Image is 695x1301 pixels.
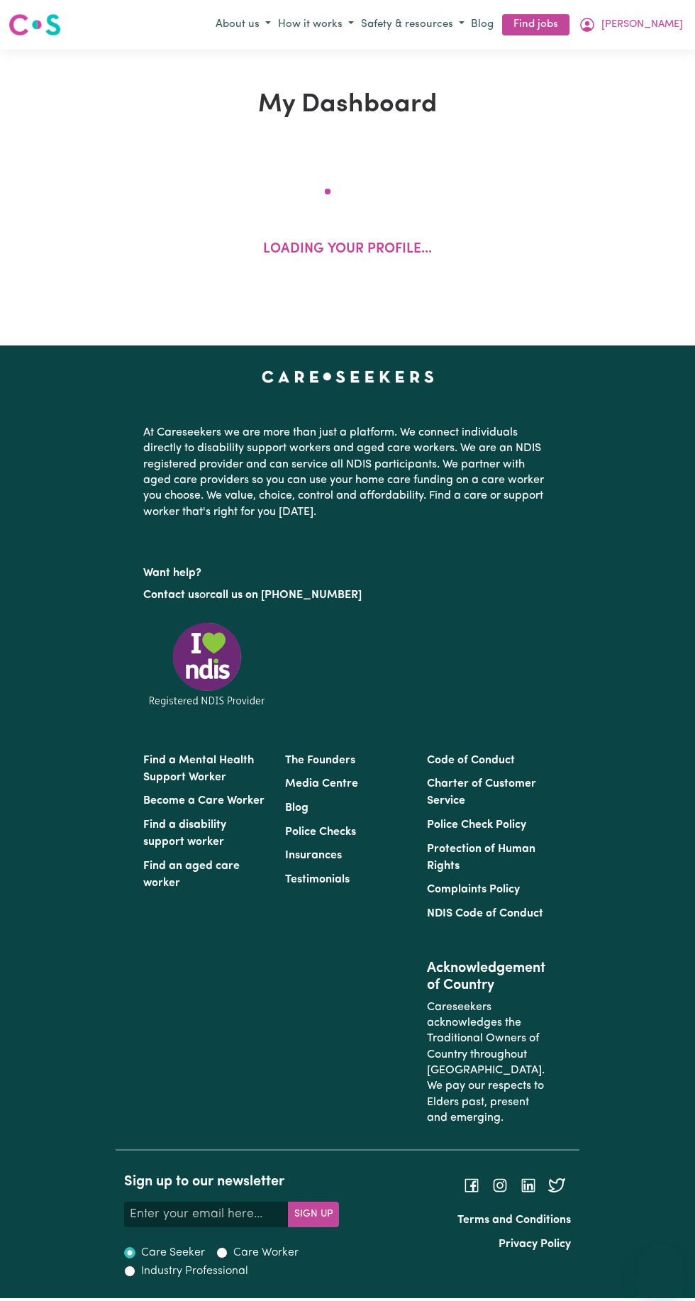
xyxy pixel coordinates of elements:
span: [PERSON_NAME] [601,17,683,33]
a: Follow Careseekers on Instagram [491,1179,508,1190]
a: Protection of Human Rights [427,843,535,872]
p: Loading your profile... [263,240,432,260]
label: Care Seeker [141,1244,205,1261]
a: Careseekers home page [262,371,434,382]
a: Contact us [143,589,199,601]
a: Blog [285,802,308,814]
a: NDIS Code of Conduct [427,908,543,919]
a: Insurances [285,850,342,861]
a: Privacy Policy [499,1239,571,1250]
a: Charter of Customer Service [427,778,536,807]
button: My Account [575,13,686,37]
a: Follow Careseekers on LinkedIn [520,1179,537,1190]
button: Subscribe [288,1202,339,1227]
p: At Careseekers we are more than just a platform. We connect individuals directly to disability su... [143,419,552,526]
a: Code of Conduct [427,755,515,766]
button: Safety & resources [357,13,468,37]
a: Follow Careseekers on Twitter [548,1179,565,1190]
a: Complaints Policy [427,884,520,895]
a: Find an aged care worker [143,860,240,889]
label: Industry Professional [141,1263,248,1280]
a: Find a Mental Health Support Worker [143,755,254,783]
h1: My Dashboard [67,89,629,121]
img: Registered NDIS provider [143,620,271,709]
label: Care Worker [233,1244,299,1261]
a: The Founders [285,755,355,766]
a: Police Checks [285,826,356,838]
a: Follow Careseekers on Facebook [463,1179,480,1190]
a: Find a disability support worker [143,819,226,848]
iframe: Botón para iniciar la ventana de mensajería [638,1244,684,1290]
a: Police Check Policy [427,819,526,831]
a: Terms and Conditions [457,1214,571,1226]
p: Want help? [143,560,552,581]
a: Find jobs [502,14,569,36]
p: Careseekers acknowledges the Traditional Owners of Country throughout [GEOGRAPHIC_DATA]. We pay o... [427,994,552,1132]
a: Blog [468,14,496,36]
button: About us [212,13,274,37]
a: Media Centre [285,778,358,790]
a: call us on [PHONE_NUMBER] [210,589,362,601]
a: Testimonials [285,874,350,885]
a: Careseekers logo [9,9,61,41]
h2: Acknowledgement of Country [427,960,552,994]
p: or [143,582,552,609]
img: Careseekers logo [9,12,61,38]
button: How it works [274,13,357,37]
h2: Sign up to our newsletter [124,1173,339,1190]
a: Become a Care Worker [143,795,265,807]
input: Enter your email here... [124,1202,289,1227]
